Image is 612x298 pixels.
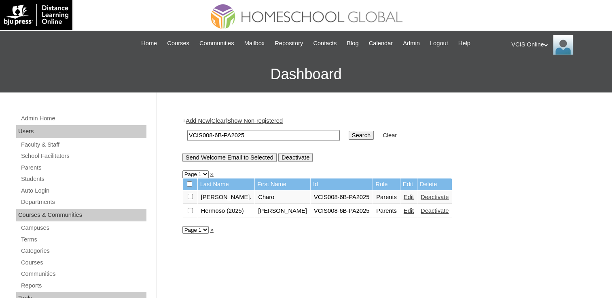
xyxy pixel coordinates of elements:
[400,178,417,190] td: Edit
[199,39,234,48] span: Communities
[182,117,583,162] div: + | |
[137,39,161,48] a: Home
[255,178,310,190] td: First Name
[20,174,146,184] a: Students
[458,39,470,48] span: Help
[20,281,146,291] a: Reports
[271,39,307,48] a: Repository
[255,204,310,218] td: [PERSON_NAME]
[311,178,373,190] td: Id
[373,178,400,190] td: Role
[4,4,68,26] img: logo-white.png
[383,132,397,139] a: Clear
[553,35,573,55] img: VCIS Online Admin
[211,118,225,124] a: Clear
[20,258,146,268] a: Courses
[20,197,146,207] a: Departments
[167,39,189,48] span: Courses
[417,178,452,190] td: Delete
[403,39,420,48] span: Admin
[347,39,358,48] span: Blog
[454,39,474,48] a: Help
[4,56,608,92] h3: Dashboard
[20,163,146,173] a: Parents
[343,39,362,48] a: Blog
[16,125,146,138] div: Users
[255,191,310,204] td: Charo
[198,178,255,190] td: Last Name
[20,186,146,196] a: Auto Login
[227,118,283,124] a: Show Non-registered
[20,269,146,279] a: Communities
[430,39,448,48] span: Logout
[365,39,397,48] a: Calendar
[275,39,303,48] span: Repository
[313,39,337,48] span: Contacts
[182,153,277,162] input: Send Welcome Email to Selected
[421,194,449,200] a: Deactivate
[373,191,400,204] td: Parents
[399,39,424,48] a: Admin
[20,235,146,245] a: Terms
[141,39,157,48] span: Home
[311,204,373,218] td: VCIS008-6B-PA2025
[20,151,146,161] a: School Facilitators
[421,208,449,214] a: Deactivate
[186,118,210,124] a: Add New
[210,227,214,233] a: »
[20,223,146,233] a: Campuses
[373,204,400,218] td: Parents
[198,191,255,204] td: [PERSON_NAME].
[20,246,146,256] a: Categories
[349,131,374,140] input: Search
[198,204,255,218] td: Hermoso (2025)
[244,39,265,48] span: Mailbox
[187,130,340,141] input: Search
[240,39,269,48] a: Mailbox
[210,171,214,177] a: »
[20,113,146,124] a: Admin Home
[16,209,146,222] div: Courses & Communities
[195,39,238,48] a: Communities
[163,39,193,48] a: Courses
[369,39,393,48] span: Calendar
[20,140,146,150] a: Faculty & Staff
[511,35,604,55] div: VCIS Online
[311,191,373,204] td: VCIS008-6B-PA2025
[404,208,414,214] a: Edit
[309,39,341,48] a: Contacts
[426,39,452,48] a: Logout
[404,194,414,200] a: Edit
[278,153,313,162] input: Deactivate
